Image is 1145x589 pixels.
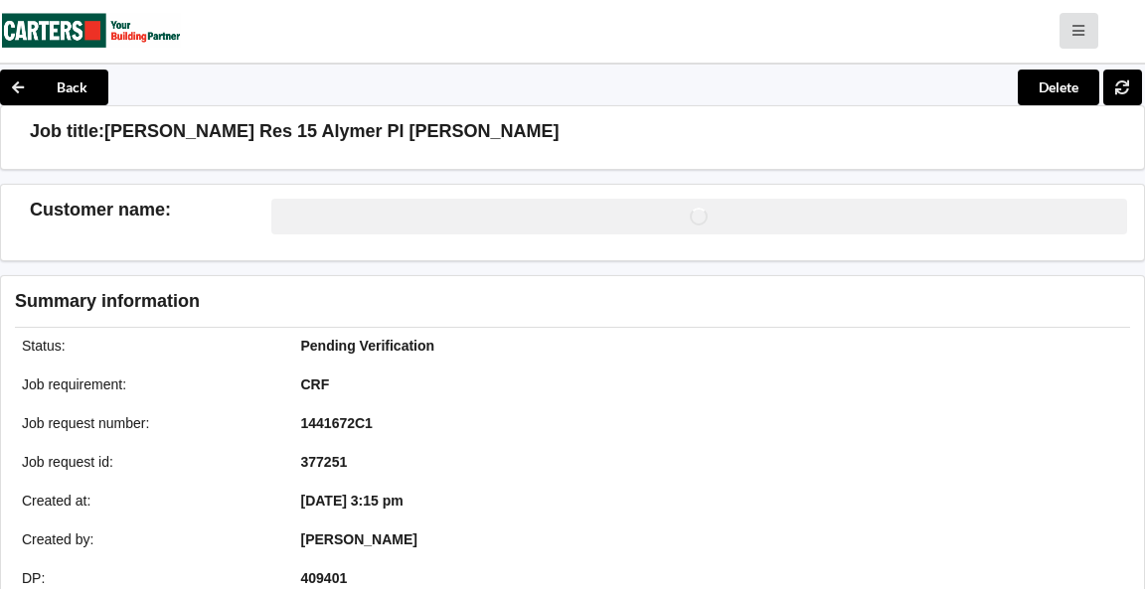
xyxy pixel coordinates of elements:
[301,531,417,547] b: [PERSON_NAME]
[301,493,404,509] b: [DATE] 3:15 pm
[301,376,330,392] b: CRF
[8,374,287,394] div: Job requirement :
[1018,70,1099,105] button: Delete
[15,290,845,313] h3: Summary information
[8,452,287,472] div: Job request id :
[301,454,348,470] b: 377251
[8,568,287,588] div: DP :
[301,338,435,354] b: Pending Verification
[8,413,287,433] div: Job request number :
[8,336,287,356] div: Status :
[30,120,104,143] h3: Job title:
[8,529,287,549] div: Created by :
[30,199,271,221] h3: Customer name :
[8,491,287,511] div: Created at :
[301,570,348,586] b: 409401
[301,415,373,431] b: 1441672C1
[104,120,559,143] h3: [PERSON_NAME] Res 15 Alymer Pl [PERSON_NAME]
